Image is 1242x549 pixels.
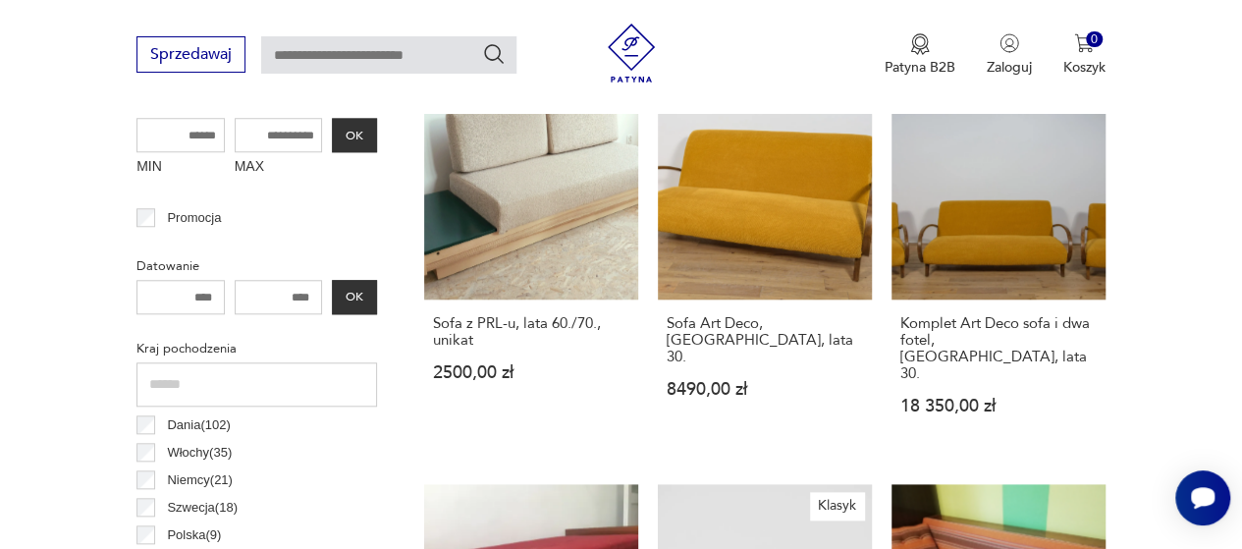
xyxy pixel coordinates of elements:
p: 18 350,00 zł [900,398,1097,414]
iframe: Smartsupp widget button [1175,470,1230,525]
button: OK [332,280,377,314]
button: Sprzedawaj [136,36,245,73]
p: 2500,00 zł [433,364,629,381]
p: Kraj pochodzenia [136,338,377,359]
a: Ikona medaluPatyna B2B [885,33,955,77]
p: Promocja [167,207,221,229]
button: Patyna B2B [885,33,955,77]
a: Sprzedawaj [136,49,245,63]
div: 0 [1086,31,1103,48]
p: Polska ( 9 ) [167,524,221,546]
p: Patyna B2B [885,58,955,77]
a: Sofa z PRL-u, lata 60./70., unikatSofa z PRL-u, lata 60./70., unikat2500,00 zł [424,85,638,453]
a: Sofa Art Deco, Polska, lata 30.Sofa Art Deco, [GEOGRAPHIC_DATA], lata 30.8490,00 zł [658,85,872,453]
button: OK [332,118,377,152]
label: MIN [136,152,225,184]
h3: Sofa Art Deco, [GEOGRAPHIC_DATA], lata 30. [667,315,863,365]
p: Włochy ( 35 ) [167,442,232,464]
p: Zaloguj [987,58,1032,77]
p: Niemcy ( 21 ) [167,469,233,491]
img: Ikonka użytkownika [999,33,1019,53]
p: Koszyk [1063,58,1106,77]
p: Szwecja ( 18 ) [167,497,238,519]
h3: Sofa z PRL-u, lata 60./70., unikat [433,315,629,349]
p: Dania ( 102 ) [167,414,230,436]
label: MAX [235,152,323,184]
button: Szukaj [482,42,506,66]
img: Ikona koszyka [1074,33,1094,53]
button: 0Koszyk [1063,33,1106,77]
a: Komplet Art Deco sofa i dwa fotel, Polska, lata 30.Komplet Art Deco sofa i dwa fotel, [GEOGRAPHIC... [891,85,1106,453]
p: Datowanie [136,255,377,277]
p: 8490,00 zł [667,381,863,398]
img: Patyna - sklep z meblami i dekoracjami vintage [602,24,661,82]
img: Ikona medalu [910,33,930,55]
h3: Komplet Art Deco sofa i dwa fotel, [GEOGRAPHIC_DATA], lata 30. [900,315,1097,382]
button: Zaloguj [987,33,1032,77]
